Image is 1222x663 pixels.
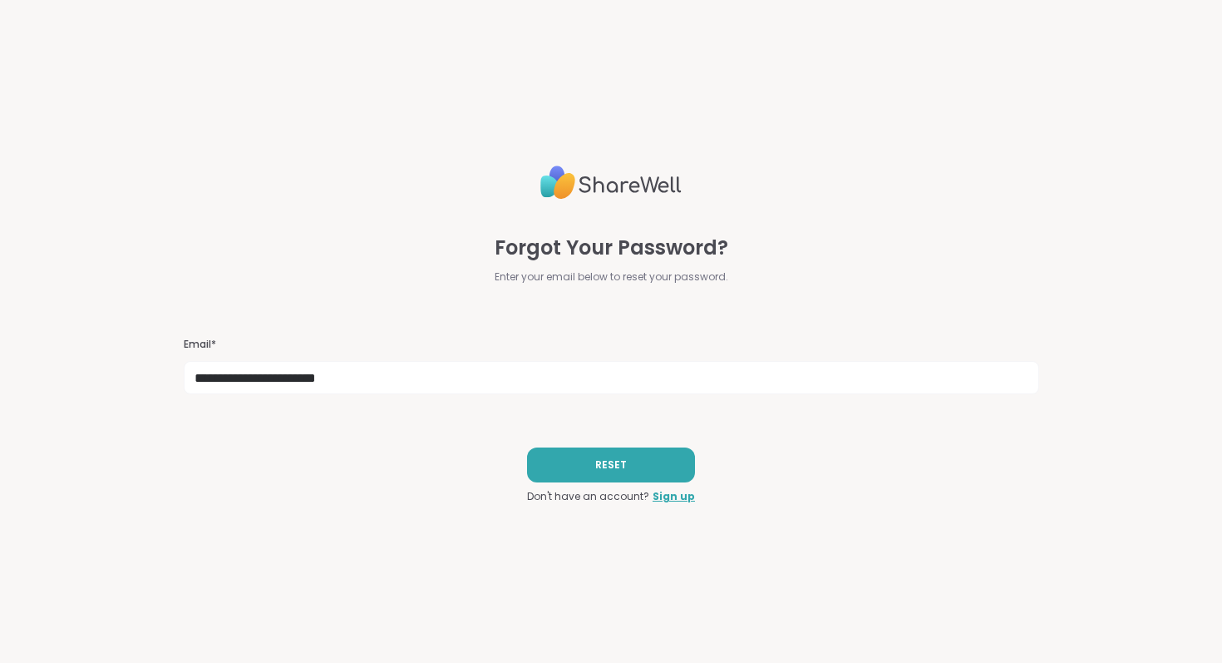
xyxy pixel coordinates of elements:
[595,458,627,473] span: RESET
[540,159,682,206] img: ShareWell Logo
[495,270,728,284] span: Enter your email below to reset your password.
[527,489,649,504] span: Don't have an account?
[653,489,695,504] a: Sign up
[495,233,728,263] span: Forgot Your Password?
[527,448,695,482] button: RESET
[184,338,1039,352] h3: Email*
